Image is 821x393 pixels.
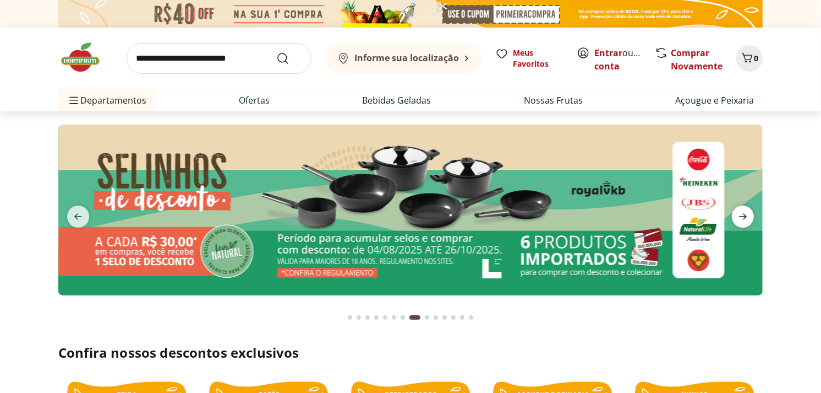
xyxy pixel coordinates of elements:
[398,304,407,331] button: Go to page 7 from fs-carousel
[276,52,303,65] button: Submit Search
[594,47,622,59] a: Entrar
[736,45,763,72] button: Carrinho
[671,47,723,72] a: Comprar Novamente
[431,304,440,331] button: Go to page 10 from fs-carousel
[67,87,80,114] button: Menu
[723,206,763,228] button: next
[423,304,431,331] button: Go to page 9 from fs-carousel
[381,304,390,331] button: Go to page 5 from fs-carousel
[449,304,458,331] button: Go to page 12 from fs-carousel
[467,304,475,331] button: Go to page 14 from fs-carousel
[58,344,763,362] h2: Confira nossos descontos exclusivos
[458,304,467,331] button: Go to page 13 from fs-carousel
[354,52,459,64] b: Informe sua localização
[363,94,431,107] a: Bebidas Geladas
[363,304,372,331] button: Go to page 3 from fs-carousel
[58,125,763,295] img: selinhos
[390,304,398,331] button: Go to page 6 from fs-carousel
[354,304,363,331] button: Go to page 2 from fs-carousel
[594,47,655,72] a: Criar conta
[372,304,381,331] button: Go to page 4 from fs-carousel
[325,43,482,74] button: Informe sua localização
[675,94,754,107] a: Açougue e Peixaria
[754,53,758,63] span: 0
[67,87,146,114] span: Departamentos
[58,206,98,228] button: previous
[346,304,354,331] button: Go to page 1 from fs-carousel
[440,304,449,331] button: Go to page 11 from fs-carousel
[495,47,563,69] a: Meus Favoritos
[513,47,563,69] span: Meus Favoritos
[58,41,113,74] img: Hortifruti
[524,94,583,107] a: Nossas Frutas
[239,94,270,107] a: Ofertas
[594,46,643,73] span: ou
[407,304,423,331] button: Current page from fs-carousel
[127,43,311,74] input: search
